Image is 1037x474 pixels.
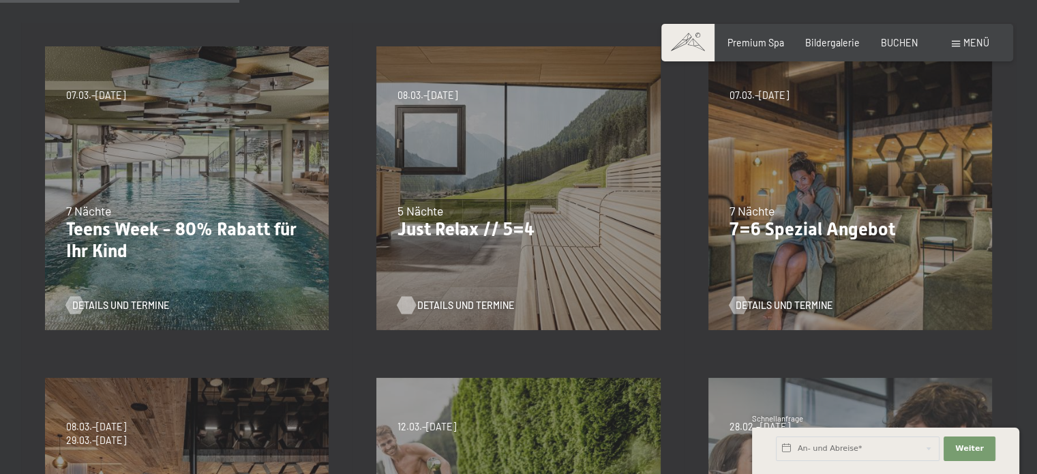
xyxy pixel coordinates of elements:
[944,436,995,461] button: Weiter
[397,420,456,434] span: 12.03.–[DATE]
[397,219,639,241] p: Just Relax // 5=4
[881,37,918,48] a: BUCHEN
[66,299,169,312] a: Details und Termine
[397,203,443,218] span: 5 Nächte
[727,37,784,48] a: Premium Spa
[730,219,971,241] p: 7=6 Spezial Angebot
[730,203,775,218] span: 7 Nächte
[66,420,126,434] span: 08.03.–[DATE]
[730,299,832,312] a: Details und Termine
[66,89,125,102] span: 07.03.–[DATE]
[66,203,111,218] span: 7 Nächte
[730,420,790,434] span: 28.02.–[DATE]
[66,434,126,447] span: 29.03.–[DATE]
[736,299,832,312] span: Details und Termine
[730,89,789,102] span: 07.03.–[DATE]
[955,443,984,454] span: Weiter
[66,219,307,262] p: Teens Week - 80% Rabatt für Ihr Kind
[72,299,169,312] span: Details und Termine
[397,299,500,312] a: Details und Termine
[752,414,803,423] span: Schnellanfrage
[963,37,989,48] span: Menü
[397,89,457,102] span: 08.03.–[DATE]
[805,37,860,48] a: Bildergalerie
[417,299,514,312] span: Details und Termine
